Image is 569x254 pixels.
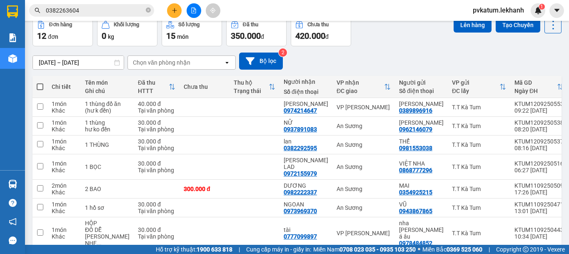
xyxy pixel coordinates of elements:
span: notification [9,218,17,226]
div: NỮ [284,119,328,126]
span: kg [108,33,114,40]
th: Toggle SortBy [134,76,180,98]
div: 1 món [52,101,77,107]
div: 0974214647 [80,37,147,49]
input: Select a date range. [33,56,124,69]
span: món [177,33,189,40]
sup: 2 [279,48,287,57]
span: close-circle [146,7,151,15]
div: Ghi chú [85,88,130,94]
span: close-circle [146,8,151,13]
button: Đã thu350.000đ [226,16,287,46]
strong: 1900 633 818 [197,246,232,253]
div: T.T Kà Tum [452,163,506,170]
div: VIỆT NHA [399,160,444,167]
input: Tìm tên, số ĐT hoặc mã đơn [46,6,144,15]
div: KTUM1109250471 [514,201,564,208]
div: 0389896916 [399,107,432,114]
div: T.T Kà Tum [452,123,506,129]
div: Thu hộ [234,79,269,86]
div: NGHĨA [284,101,328,107]
div: 0389896916 [7,27,74,39]
div: 0981553038 [399,145,432,151]
span: đ [261,33,264,40]
div: Khác [52,145,77,151]
div: Khác [52,107,77,114]
div: Người gửi [399,79,444,86]
span: ... [97,240,102,246]
div: 1 thùng [85,119,130,126]
div: 1 hồ sơ [85,204,130,211]
div: DƯƠNG [284,182,328,189]
div: Tại văn phòng [138,167,175,174]
div: MAI [399,182,444,189]
span: 1 [540,4,543,10]
div: 30.000 đ [138,201,175,208]
div: An Sương [337,204,391,211]
div: 0973969370 [284,208,317,214]
div: T.T Kà Tum [452,141,506,148]
div: 10:34 [DATE] [514,233,564,240]
div: Mã GD [514,79,557,86]
div: 30.000 đ [138,226,175,233]
div: 08:16 [DATE] [514,145,564,151]
div: Trạng thái [234,88,269,94]
img: warehouse-icon [8,54,17,63]
sup: 1 [539,4,545,10]
span: đơn [48,33,58,40]
svg: open [224,59,230,66]
span: message [9,236,17,244]
div: 30.000 đ [138,119,175,126]
div: 0982222337 [284,189,317,196]
div: 1 món [52,138,77,145]
div: tài [284,226,328,233]
th: Toggle SortBy [448,76,510,98]
div: Số lượng [178,22,200,28]
div: VP [PERSON_NAME] [337,230,391,236]
span: 350.000 [231,31,261,41]
div: 40.000 đ [138,101,175,107]
button: plus [167,3,182,18]
span: 15 [166,31,175,41]
button: Khối lượng0kg [97,16,157,46]
div: 1 món [52,119,77,126]
span: Miền Nam [313,245,416,254]
div: Tên món [85,79,130,86]
span: question-circle [9,199,17,207]
div: 08:20 [DATE] [514,126,564,133]
button: Chưa thu420.000đ [291,16,351,46]
div: 0962146079 [399,126,432,133]
div: Chưa thu [184,83,225,90]
div: VP nhận [337,79,384,86]
div: Tại văn phòng [138,145,175,151]
div: KTUM1109250509 [514,182,564,189]
div: Đã thu [138,79,169,86]
button: Đơn hàng12đơn [32,16,93,46]
div: 06:27 [DATE] [514,167,564,174]
span: đ [325,33,329,40]
span: Miền Bắc [422,245,482,254]
div: Khác [52,167,77,174]
button: Số lượng15món [162,16,222,46]
div: KTUM1109250443 [514,226,564,233]
img: logo-vxr [7,5,18,18]
div: T.T Kà Tum [452,230,506,236]
div: 40.000 [6,54,75,64]
div: ĐỒ DỄ VỠ XIN NHẸ TAY [85,226,130,246]
div: THỂ [399,138,444,145]
div: Chọn văn phòng nhận [133,58,190,67]
div: nha khoa á âu [399,220,444,240]
div: 09:22 [DATE] [514,107,564,114]
button: caret-down [549,3,564,18]
div: hư ko đền [85,126,130,133]
div: 17:26 [DATE] [514,189,564,196]
span: Cung cấp máy in - giấy in: [246,245,311,254]
div: lan [284,138,328,145]
div: Khác [52,126,77,133]
span: | [489,245,490,254]
div: 1 BỌC [85,163,130,170]
div: KTUM1209250553 [514,101,564,107]
div: 13:01 [DATE] [514,208,564,214]
div: 0972155979 [284,170,317,177]
div: HTTT [138,88,169,94]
